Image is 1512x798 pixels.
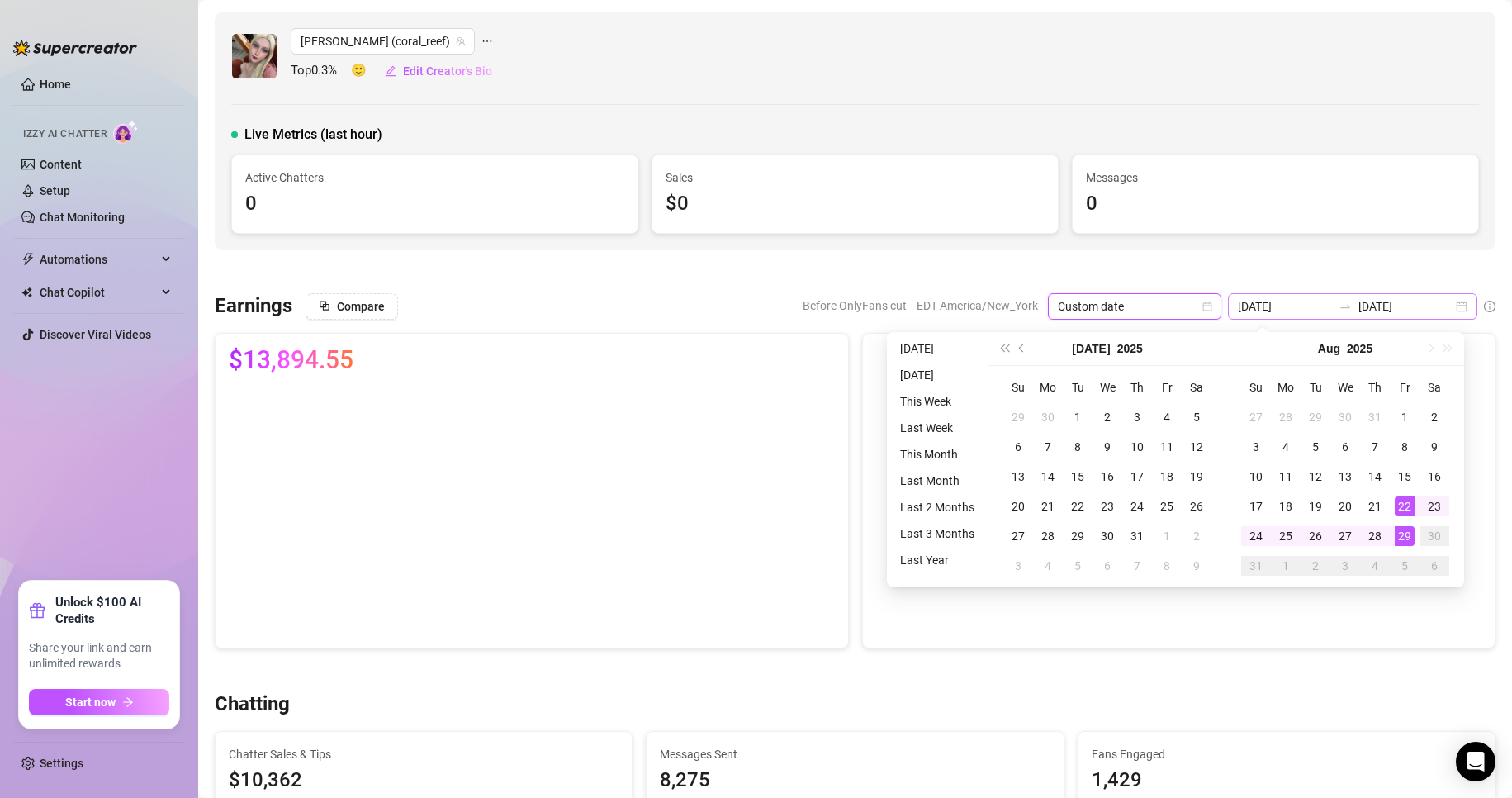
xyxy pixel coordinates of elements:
[29,689,169,715] button: Start nowarrow-right
[40,246,157,273] span: Automations
[1122,462,1152,492] td: 2025-07-17
[301,29,465,54] span: Anna (coral_reef)
[1086,188,1465,220] div: 0
[1093,462,1122,492] td: 2025-07-16
[1271,521,1301,551] td: 2025-08-25
[1301,402,1330,432] td: 2025-07-29
[1335,437,1355,457] div: 6
[1182,492,1211,521] td: 2025-07-26
[1424,556,1444,576] div: 6
[1360,551,1390,581] td: 2025-09-04
[1127,437,1147,457] div: 10
[1187,496,1206,516] div: 26
[1365,496,1385,516] div: 21
[1330,402,1360,432] td: 2025-07-30
[13,40,137,56] img: logo-BBDzfeDw.svg
[1092,745,1481,763] span: Fans Engaged
[319,300,330,311] span: block
[1068,556,1088,576] div: 5
[1241,373,1271,402] th: Su
[1182,462,1211,492] td: 2025-07-19
[1339,300,1352,313] span: swap-right
[1238,297,1332,316] input: Start date
[1058,294,1211,319] span: Custom date
[1063,373,1093,402] th: Tu
[21,287,32,298] img: Chat Copilot
[1420,551,1449,581] td: 2025-09-06
[1152,551,1182,581] td: 2025-08-08
[917,293,1038,318] span: EDT America/New_York
[893,444,981,464] li: This Month
[1276,556,1296,576] div: 1
[1063,521,1093,551] td: 2025-07-29
[1038,526,1058,546] div: 28
[113,120,139,144] img: AI Chatter
[1068,526,1088,546] div: 29
[1182,551,1211,581] td: 2025-08-09
[1097,526,1117,546] div: 30
[1093,402,1122,432] td: 2025-07-02
[1365,467,1385,487] div: 14
[1347,332,1372,365] button: Choose a year
[1301,432,1330,462] td: 2025-08-05
[1360,492,1390,521] td: 2025-08-21
[23,126,107,142] span: Izzy AI Chatter
[893,550,981,570] li: Last Year
[384,58,493,84] button: Edit Creator's Bio
[1097,407,1117,427] div: 2
[1093,492,1122,521] td: 2025-07-23
[1241,492,1271,521] td: 2025-08-17
[1246,437,1266,457] div: 3
[1157,526,1177,546] div: 1
[1360,462,1390,492] td: 2025-08-14
[1038,556,1058,576] div: 4
[1072,332,1110,365] button: Choose a month
[1003,462,1033,492] td: 2025-07-13
[1246,526,1266,546] div: 24
[1157,467,1177,487] div: 18
[1003,521,1033,551] td: 2025-07-27
[291,61,351,81] span: Top 0.3 %
[29,602,45,619] span: gift
[1093,432,1122,462] td: 2025-07-09
[1068,467,1088,487] div: 15
[40,757,83,770] a: Settings
[1395,556,1415,576] div: 5
[1122,432,1152,462] td: 2025-07-10
[1013,332,1031,365] button: Previous month (PageUp)
[1093,373,1122,402] th: We
[1271,492,1301,521] td: 2025-08-18
[1092,765,1481,796] div: 1,429
[1182,432,1211,462] td: 2025-07-12
[1008,467,1028,487] div: 13
[1008,526,1028,546] div: 27
[337,300,385,313] span: Compare
[1484,301,1495,312] span: info-circle
[1420,373,1449,402] th: Sa
[232,34,277,78] img: Anna
[1187,556,1206,576] div: 9
[1063,462,1093,492] td: 2025-07-15
[65,696,116,709] span: Start now
[1424,407,1444,427] div: 2
[1127,556,1147,576] div: 7
[1335,526,1355,546] div: 27
[1122,521,1152,551] td: 2025-07-31
[893,392,981,411] li: This Week
[229,765,619,796] span: $10,362
[1038,437,1058,457] div: 7
[1122,402,1152,432] td: 2025-07-03
[1063,402,1093,432] td: 2025-07-01
[1390,402,1420,432] td: 2025-08-01
[1390,521,1420,551] td: 2025-08-29
[229,745,619,763] span: Chatter Sales & Tips
[1301,373,1330,402] th: Tu
[660,765,1050,796] div: 8,275
[1301,521,1330,551] td: 2025-08-26
[666,188,1045,220] div: $0
[1276,437,1296,457] div: 4
[1152,373,1182,402] th: Fr
[1246,496,1266,516] div: 17
[1330,551,1360,581] td: 2025-09-03
[660,745,1050,763] span: Messages Sent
